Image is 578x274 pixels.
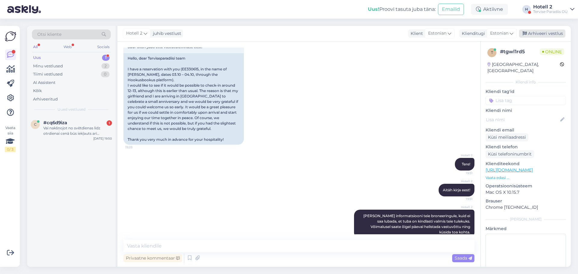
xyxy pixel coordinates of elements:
[123,254,182,262] div: Privaatne kommentaar
[368,6,379,12] b: Uus!
[486,161,566,167] p: Klienditeekond
[486,79,566,85] div: Kliendi info
[62,43,73,51] div: Web
[462,162,470,166] span: Tere!
[33,80,55,86] div: AI Assistent
[450,153,473,158] span: Hotell 2
[363,214,471,234] span: [PERSON_NAME] informatsiooni teie broneeringule, kuid ei saa lubada, et tuba on kindlasti valmis ...
[438,4,464,15] button: Emailid
[486,127,566,133] p: Kliendi email
[522,5,531,14] div: H
[490,30,508,37] span: Estonian
[408,30,423,37] div: Klient
[486,226,566,232] p: Märkmed
[533,5,574,14] a: Hotell 2Tervise Paradiis OÜ
[486,88,566,95] p: Kliendi tag'id
[43,120,67,125] span: #cq6d9iza
[486,198,566,204] p: Brauser
[96,43,111,51] div: Socials
[487,61,560,74] div: [GEOGRAPHIC_DATA], [GEOGRAPHIC_DATA]
[455,255,472,261] span: Saada
[151,30,181,37] div: juhib vestlust
[450,179,473,183] span: Hotell 2
[33,71,63,77] div: Tiimi vestlused
[5,31,16,42] img: Askly Logo
[33,63,63,69] div: Minu vestlused
[450,197,473,201] span: 19:51
[123,53,244,145] div: Hello, dear Terviseparadiisi team I have a reservation with you (EE330615, in the name of [PERSON...
[5,125,16,152] div: Vaata siia
[450,171,473,175] span: 19:51
[102,55,110,61] div: 1
[486,189,566,195] p: Mac OS X 10.15.7
[486,183,566,189] p: Operatsioonisüsteem
[37,31,61,38] span: Otsi kliente
[486,133,528,141] div: Küsi meiliaadressi
[33,88,42,94] div: Kõik
[443,188,470,192] span: Aitäh kirja eest!
[491,50,493,55] span: t
[368,6,436,13] div: Proovi tasuta juba täna:
[33,96,58,102] div: Arhiveeritud
[486,144,566,150] p: Kliendi telefon
[57,107,85,112] span: Uued vestlused
[32,43,39,51] div: All
[101,71,110,77] div: 0
[471,4,508,15] div: Aktiivne
[33,55,41,61] div: Uus
[486,96,566,105] input: Lisa tag
[459,30,485,37] div: Klienditugi
[486,107,566,114] p: Kliendi nimi
[533,9,568,14] div: Tervise Paradiis OÜ
[93,136,112,141] div: [DATE] 19:50
[43,125,112,136] div: Vai nakšņojot no svētdienas līdz otrdienai cenā būs iekļauts arī akvaparka un saunas apmeklējums?
[486,217,566,222] div: [PERSON_NAME]
[486,204,566,211] p: Chrome [TECHNICAL_ID]
[533,5,568,9] div: Hotell 2
[486,167,533,173] a: [URL][DOMAIN_NAME]
[486,175,566,180] p: Vaata edasi ...
[428,30,446,37] span: Estonian
[107,120,112,126] div: 1
[101,63,110,69] div: 2
[500,48,540,55] div: # tgwl1rd5
[519,29,565,38] div: Arhiveeri vestlus
[486,150,534,158] div: Küsi telefoninumbrit
[540,48,564,55] span: Online
[125,145,148,149] span: 19:28
[126,30,142,37] span: Hotell 2
[486,116,559,123] input: Lisa nimi
[450,205,473,209] span: Hotell 2
[5,147,16,152] div: 0 / 3
[34,122,37,127] span: c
